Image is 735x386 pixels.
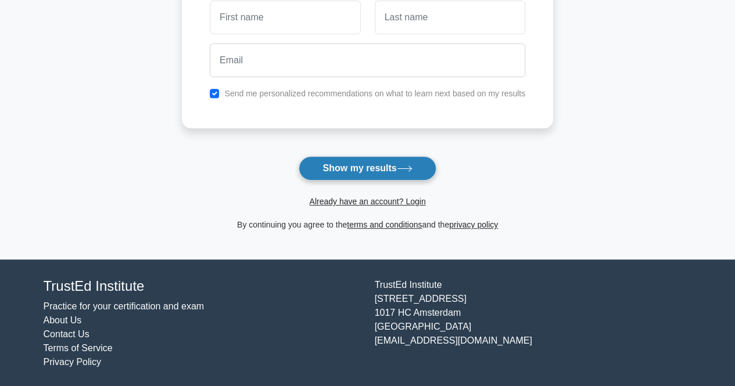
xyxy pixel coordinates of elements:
h4: TrustEd Institute [44,278,361,295]
a: Already have an account? Login [309,197,425,206]
label: Send me personalized recommendations on what to learn next based on my results [224,89,525,98]
a: Practice for your certification and exam [44,301,205,311]
a: Privacy Policy [44,357,102,367]
a: About Us [44,315,82,325]
a: Contact Us [44,329,89,339]
div: By continuing you agree to the and the [175,218,560,232]
div: TrustEd Institute [STREET_ADDRESS] 1017 HC Amsterdam [GEOGRAPHIC_DATA] [EMAIL_ADDRESS][DOMAIN_NAME] [368,278,699,369]
input: Email [210,44,525,77]
input: Last name [375,1,525,34]
input: First name [210,1,360,34]
a: terms and conditions [347,220,422,229]
a: privacy policy [449,220,498,229]
button: Show my results [299,156,436,181]
a: Terms of Service [44,343,113,353]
